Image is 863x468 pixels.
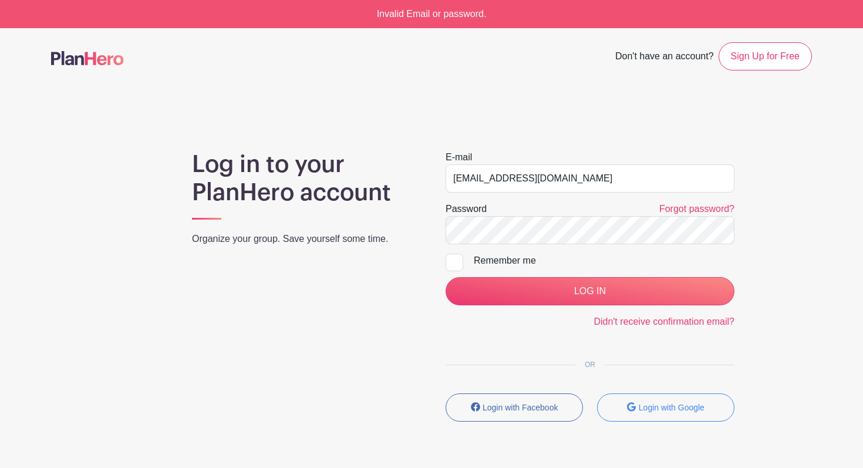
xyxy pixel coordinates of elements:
button: Login with Google [597,393,734,422]
button: Login with Facebook [446,393,583,422]
a: Didn't receive confirmation email? [594,317,734,326]
h1: Log in to your PlanHero account [192,150,417,207]
span: OR [575,361,605,369]
small: Login with Google [639,403,704,412]
span: Don't have an account? [615,45,714,70]
input: e.g. julie@eventco.com [446,164,734,193]
label: E-mail [446,150,472,164]
a: Forgot password? [659,204,734,214]
label: Password [446,202,487,216]
img: logo-507f7623f17ff9eddc593b1ce0a138ce2505c220e1c5a4e2b4648c50719b7d32.svg [51,51,124,65]
input: LOG IN [446,277,734,305]
a: Sign Up for Free [719,42,812,70]
div: Remember me [474,254,734,268]
p: Organize your group. Save yourself some time. [192,232,417,246]
small: Login with Facebook [483,403,558,412]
